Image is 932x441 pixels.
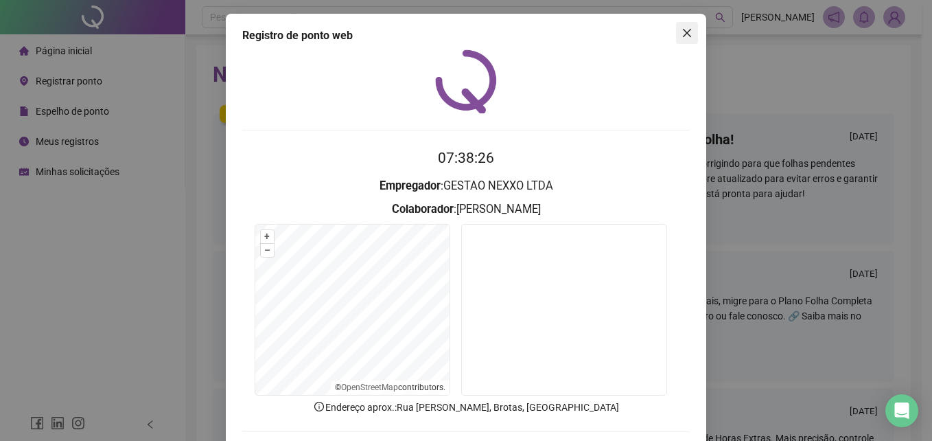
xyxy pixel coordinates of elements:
button: Close [676,22,698,44]
h3: : [PERSON_NAME] [242,201,690,218]
div: Open Intercom Messenger [885,394,918,427]
time: 07:38:26 [438,150,494,166]
p: Endereço aprox. : Rua [PERSON_NAME], Brotas, [GEOGRAPHIC_DATA] [242,400,690,415]
strong: Empregador [380,179,441,192]
span: close [681,27,692,38]
img: QRPoint [435,49,497,113]
button: – [261,244,274,257]
h3: : GESTAO NEXXO LTDA [242,177,690,195]
div: Registro de ponto web [242,27,690,44]
button: + [261,230,274,243]
a: OpenStreetMap [341,383,398,392]
span: info-circle [313,400,325,413]
li: © contributors. [335,383,445,392]
strong: Colaborador [392,203,454,216]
